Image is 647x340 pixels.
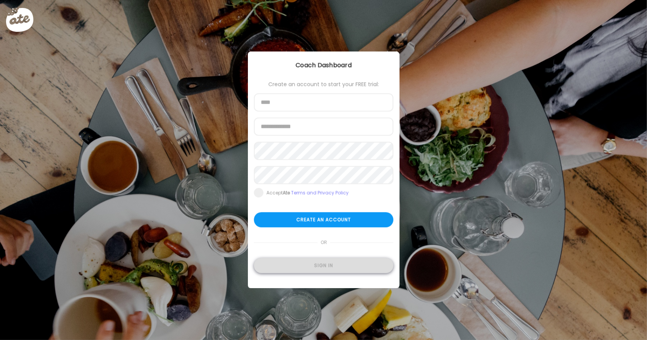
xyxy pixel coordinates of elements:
[266,190,349,196] div: Accept
[283,190,290,196] b: Ate
[291,190,349,196] a: Terms and Privacy Policy
[248,61,399,70] div: Coach Dashboard
[254,258,393,273] div: Sign in
[317,235,330,250] span: or
[254,81,393,87] div: Create an account to start your FREE trial:
[254,212,393,228] div: Create an account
